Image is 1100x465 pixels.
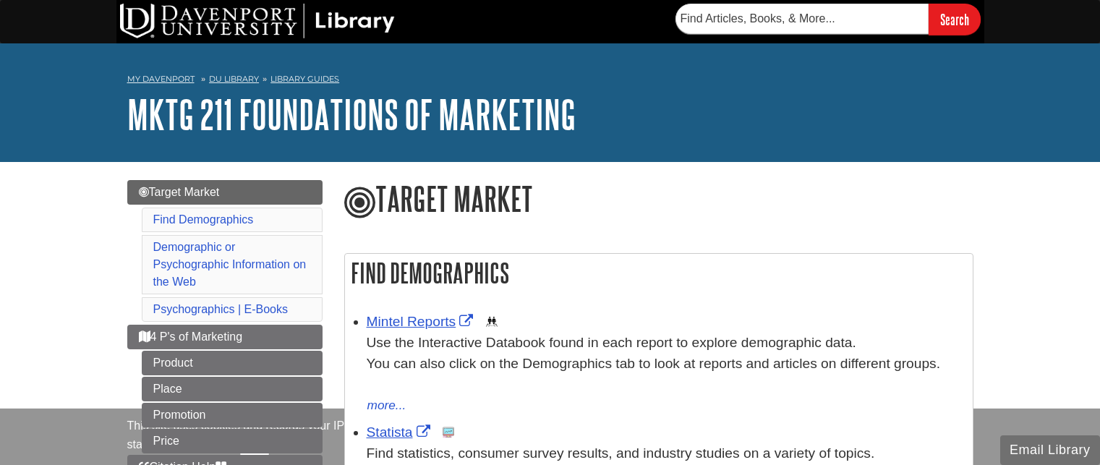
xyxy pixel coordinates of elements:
[127,73,195,85] a: My Davenport
[153,241,307,288] a: Demographic or Psychographic Information on the Web
[443,427,454,438] img: Statistics
[153,213,254,226] a: Find Demographics
[127,69,973,93] nav: breadcrumb
[367,425,434,440] a: Link opens in new window
[367,333,965,395] div: Use the Interactive Databook found in each report to explore demographic data. You can also click...
[153,303,288,315] a: Psychographics | E-Books
[675,4,981,35] form: Searches DU Library's articles, books, and more
[675,4,929,34] input: Find Articles, Books, & More...
[127,180,323,205] a: Target Market
[367,314,477,329] a: Link opens in new window
[344,180,973,221] h1: Target Market
[127,92,576,137] a: MKTG 211 Foundations of Marketing
[142,377,323,401] a: Place
[139,330,243,343] span: 4 P's of Marketing
[209,74,259,84] a: DU Library
[142,403,323,427] a: Promotion
[486,316,498,328] img: Demographics
[1000,435,1100,465] button: Email Library
[367,443,965,464] p: Find statistics, consumer survey results, and industry studies on a variety of topics.
[367,396,407,416] button: more...
[270,74,339,84] a: Library Guides
[120,4,395,38] img: DU Library
[139,186,220,198] span: Target Market
[929,4,981,35] input: Search
[127,325,323,349] a: 4 P's of Marketing
[142,351,323,375] a: Product
[142,429,323,453] a: Price
[345,254,973,292] h2: Find Demographics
